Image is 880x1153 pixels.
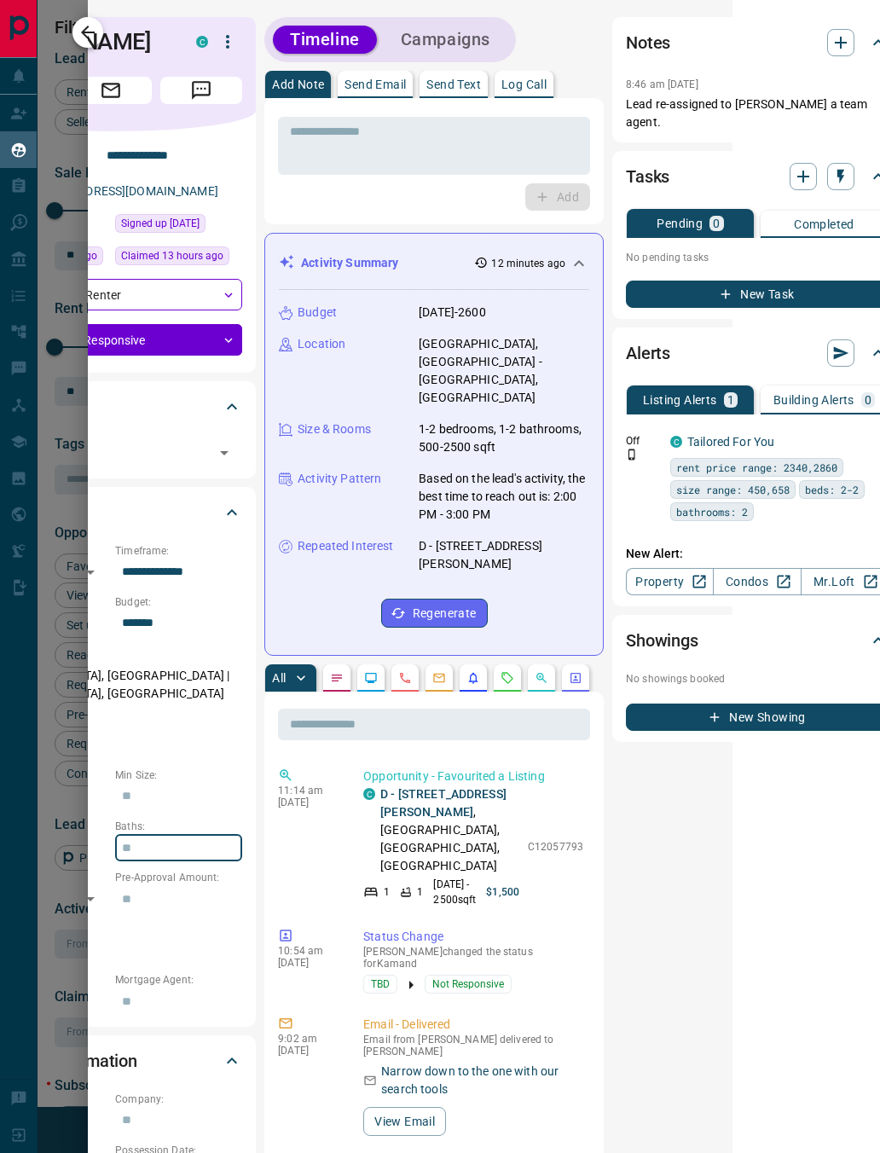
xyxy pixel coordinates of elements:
[301,254,398,272] p: Activity Summary
[384,884,390,900] p: 1
[713,217,720,229] p: 0
[298,420,371,438] p: Size & Rooms
[272,78,324,90] p: Add Note
[278,785,338,797] p: 11:14 am
[278,1045,338,1057] p: [DATE]
[713,568,801,595] a: Condos
[380,787,507,819] a: D - [STREET_ADDRESS][PERSON_NAME]
[419,304,485,322] p: [DATE]-2600
[212,441,236,465] button: Open
[278,945,338,957] p: 10:54 am
[687,435,774,449] a: Tailored For You
[278,797,338,808] p: [DATE]
[626,449,638,461] svg: Push Notification Only
[115,819,242,834] p: Baths:
[115,594,242,610] p: Budget:
[670,436,682,448] div: condos.ca
[115,543,242,559] p: Timeframe:
[363,1034,583,1057] p: Email from [PERSON_NAME] delivered to [PERSON_NAME]
[432,976,504,993] span: Not Responsive
[466,671,480,685] svg: Listing Alerts
[363,928,583,946] p: Status Change
[676,481,790,498] span: size range: 450,658
[278,957,338,969] p: [DATE]
[121,247,223,264] span: Claimed 13 hours ago
[432,671,446,685] svg: Emails
[417,884,423,900] p: 1
[380,785,519,875] p: , [GEOGRAPHIC_DATA], [GEOGRAPHIC_DATA], [GEOGRAPHIC_DATA]
[115,246,242,270] div: Fri Aug 15 2025
[419,335,589,407] p: [GEOGRAPHIC_DATA], [GEOGRAPHIC_DATA] - [GEOGRAPHIC_DATA], [GEOGRAPHIC_DATA]
[398,671,412,685] svg: Calls
[115,768,242,783] p: Min Size:
[115,972,242,988] p: Mortgage Agent:
[626,433,660,449] p: Off
[298,537,393,555] p: Repeated Interest
[535,671,548,685] svg: Opportunities
[419,537,589,573] p: D - [STREET_ADDRESS][PERSON_NAME]
[298,304,337,322] p: Budget
[805,481,859,498] span: beds: 2-2
[196,36,208,48] div: condos.ca
[363,1107,446,1136] button: View Email
[865,394,871,406] p: 0
[381,1063,583,1098] p: Narrow down to the one with our search tools
[115,1092,242,1107] p: Company:
[115,870,242,885] p: Pre-Approval Amount:
[363,788,375,800] div: condos.ca
[657,217,703,229] p: Pending
[273,26,377,54] button: Timeline
[501,671,514,685] svg: Requests
[121,215,200,232] span: Signed up [DATE]
[115,214,242,238] div: Sun Aug 10 2025
[773,394,854,406] p: Building Alerts
[298,335,345,353] p: Location
[371,976,390,993] span: TBD
[626,29,670,56] h2: Notes
[279,247,589,279] div: Activity Summary12 minutes ago
[70,77,152,104] span: Email
[363,1016,583,1034] p: Email - Delivered
[363,768,583,785] p: Opportunity - Favourited a Listing
[626,627,698,654] h2: Showings
[272,672,286,684] p: All
[626,568,714,595] a: Property
[26,184,218,198] a: [EMAIL_ADDRESS][DOMAIN_NAME]
[491,256,565,271] p: 12 minutes ago
[419,470,589,524] p: Based on the lead's activity, the best time to reach out is: 2:00 PM - 3:00 PM
[344,78,406,90] p: Send Email
[384,26,507,54] button: Campaigns
[426,78,481,90] p: Send Text
[643,394,717,406] p: Listing Alerts
[363,946,583,970] p: [PERSON_NAME] changed the status for Kamand
[433,877,476,907] p: [DATE] - 2500 sqft
[676,503,748,520] span: bathrooms: 2
[626,339,670,367] h2: Alerts
[528,839,583,855] p: C12057793
[676,459,837,476] span: rent price range: 2340,2860
[381,599,488,628] button: Regenerate
[419,420,589,456] p: 1-2 bedrooms, 1-2 bathrooms, 500-2500 sqft
[486,884,519,900] p: $1,500
[626,78,698,90] p: 8:46 am [DATE]
[330,671,344,685] svg: Notes
[569,671,582,685] svg: Agent Actions
[160,77,242,104] span: Message
[501,78,547,90] p: Log Call
[626,163,669,190] h2: Tasks
[278,1033,338,1045] p: 9:02 am
[794,218,854,230] p: Completed
[727,394,734,406] p: 1
[298,470,381,488] p: Activity Pattern
[364,671,378,685] svg: Lead Browsing Activity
